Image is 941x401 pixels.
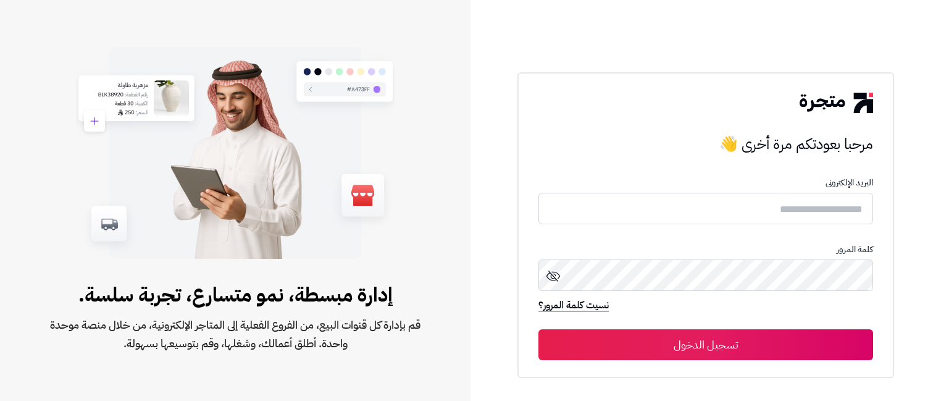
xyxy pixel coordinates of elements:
[538,298,609,315] a: نسيت كلمة المرور؟
[40,280,431,310] span: إدارة مبسطة، نمو متسارع، تجربة سلسة.
[40,316,431,353] span: قم بإدارة كل قنوات البيع، من الفروع الفعلية إلى المتاجر الإلكترونية، من خلال منصة موحدة واحدة. أط...
[538,132,873,156] h3: مرحبا بعودتكم مرة أخرى 👋
[538,245,873,255] p: كلمة المرور
[800,93,872,112] img: logo-2.png
[538,329,873,360] button: تسجيل الدخول
[538,178,873,188] p: البريد الإلكترونى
